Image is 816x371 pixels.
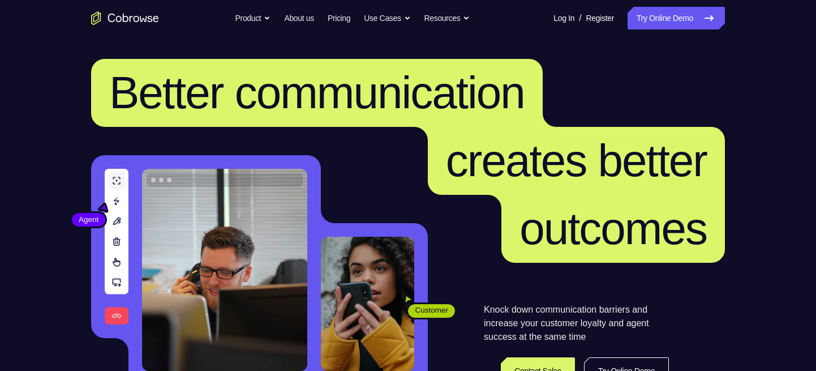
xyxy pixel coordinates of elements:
button: Product [235,7,271,29]
img: A customer holding their phone [321,237,414,371]
span: Better communication [109,67,525,118]
a: Log In [553,7,574,29]
img: A customer support agent talking on the phone [142,169,307,371]
a: Go to the home page [91,11,159,25]
a: Register [586,7,614,29]
a: Pricing [328,7,350,29]
span: creates better [446,135,707,186]
span: / [579,11,581,25]
a: Try Online Demo [628,7,725,29]
button: Resources [424,7,470,29]
p: Knock down communication barriers and increase your customer loyalty and agent success at the sam... [484,303,669,344]
span: outcomes [519,203,707,254]
button: Use Cases [364,7,410,29]
a: About us [284,7,313,29]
